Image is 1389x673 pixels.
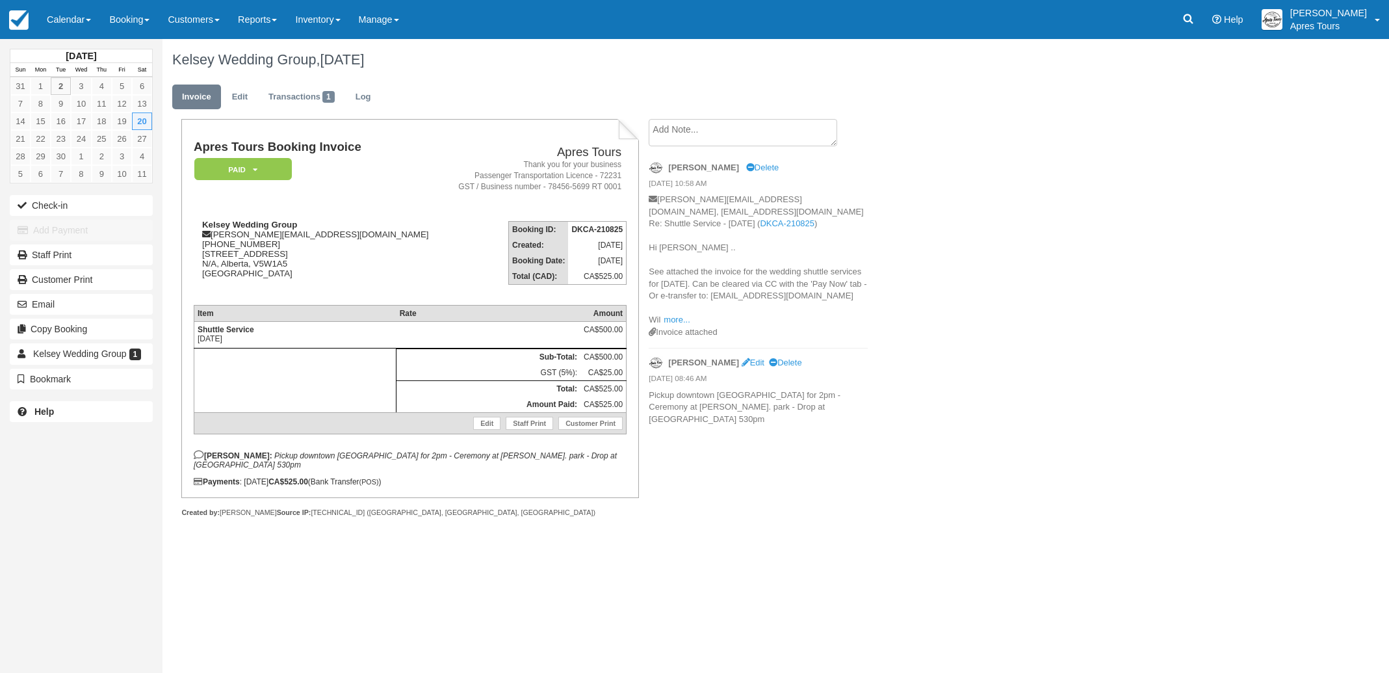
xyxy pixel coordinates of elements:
a: 13 [132,95,152,112]
div: CA$500.00 [584,325,623,345]
td: CA$525.00 [580,397,627,413]
em: [DATE] 10:58 AM [649,178,868,192]
p: [PERSON_NAME] [1290,7,1367,20]
th: Amount [580,305,627,321]
a: 31 [10,77,31,95]
a: 12 [112,95,132,112]
a: 23 [51,130,71,148]
a: 5 [112,77,132,95]
a: 20 [132,112,152,130]
a: 14 [10,112,31,130]
a: 18 [92,112,112,130]
a: 21 [10,130,31,148]
a: DKCA-210825 [760,218,814,228]
a: Paid [194,157,287,181]
a: Customer Print [558,417,623,430]
th: Fri [112,63,132,77]
strong: [PERSON_NAME] [668,163,739,172]
em: Paid [194,158,292,181]
a: 1 [31,77,51,95]
th: Amount Paid: [396,397,580,413]
a: 5 [10,165,31,183]
a: Transactions1 [259,85,344,110]
span: Help [1224,14,1243,25]
a: 6 [31,165,51,183]
a: 4 [132,148,152,165]
button: Add Payment [10,220,153,241]
a: Kelsey Wedding Group 1 [10,343,153,364]
a: 4 [92,77,112,95]
strong: [PERSON_NAME] [668,358,739,367]
th: Booking ID: [509,222,569,238]
img: A1 [1262,9,1282,30]
th: Booking Date: [509,253,569,269]
a: 3 [71,77,91,95]
a: Staff Print [506,417,553,430]
a: 8 [71,165,91,183]
strong: Kelsey Wedding Group [202,220,297,230]
p: Apres Tours [1290,20,1367,33]
th: Item [194,305,396,321]
a: 1 [71,148,91,165]
th: Sub-Total: [396,349,580,365]
th: Created: [509,237,569,253]
th: Tue [51,63,71,77]
td: CA$525.00 [580,380,627,397]
th: Sun [10,63,31,77]
th: Mon [31,63,51,77]
a: Delete [769,358,801,367]
a: 19 [112,112,132,130]
a: 2 [92,148,112,165]
button: Bookmark [10,369,153,389]
a: Staff Print [10,244,153,265]
strong: Source IP: [277,508,311,516]
a: 24 [71,130,91,148]
a: 26 [112,130,132,148]
a: 2 [51,77,71,95]
img: checkfront-main-nav-mini-logo.png [9,10,29,30]
strong: DKCA-210825 [571,225,623,234]
address: Thank you for your business Passenger Transportation Licence - 72231 GST / Business number - 7845... [448,159,621,192]
div: : [DATE] (Bank Transfer ) [194,477,627,486]
a: 7 [51,165,71,183]
a: 8 [31,95,51,112]
button: Email [10,294,153,315]
p: [PERSON_NAME][EMAIL_ADDRESS][DOMAIN_NAME], [EMAIL_ADDRESS][DOMAIN_NAME] Re: Shuttle Service - [DA... [649,194,868,326]
td: GST (5%): [396,365,580,381]
div: Invoice attached [649,326,868,339]
a: 29 [31,148,51,165]
a: 10 [71,95,91,112]
div: [PERSON_NAME] [TECHNICAL_ID] ([GEOGRAPHIC_DATA], [GEOGRAPHIC_DATA], [GEOGRAPHIC_DATA]) [181,508,638,518]
a: 6 [132,77,152,95]
span: 1 [129,349,142,360]
strong: Payments [194,477,240,486]
a: Customer Print [10,269,153,290]
strong: [DATE] [66,51,96,61]
a: 25 [92,130,112,148]
td: CA$500.00 [580,349,627,365]
th: Total: [396,380,580,397]
th: Thu [92,63,112,77]
strong: CA$525.00 [268,477,308,486]
b: Help [34,406,54,417]
small: (POS) [359,478,379,486]
a: more... [664,315,690,324]
td: [DATE] [194,321,396,348]
h1: Apres Tours Booking Invoice [194,140,443,154]
span: 1 [322,91,335,103]
a: Log [346,85,381,110]
th: Rate [396,305,580,321]
a: 7 [10,95,31,112]
strong: Shuttle Service [198,325,254,334]
span: [DATE] [320,51,365,68]
a: 17 [71,112,91,130]
a: Invoice [172,85,221,110]
a: Delete [746,163,779,172]
a: 3 [112,148,132,165]
td: CA$25.00 [580,365,627,381]
a: 22 [31,130,51,148]
a: 9 [92,165,112,183]
td: [DATE] [568,237,626,253]
td: CA$525.00 [568,269,626,285]
button: Check-in [10,195,153,216]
